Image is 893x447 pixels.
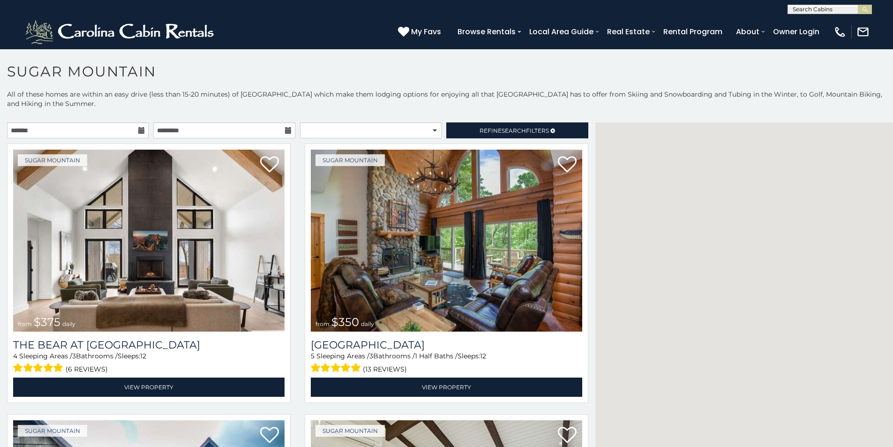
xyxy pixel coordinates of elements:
a: RefineSearchFilters [446,122,588,138]
span: daily [361,320,374,327]
div: Sleeping Areas / Bathrooms / Sleeps: [311,351,582,375]
a: Browse Rentals [453,23,520,40]
img: 1714387646_thumbnail.jpeg [13,150,285,332]
a: Sugar Mountain [18,425,87,437]
span: 1 Half Baths / [415,352,458,360]
span: daily [62,320,75,327]
span: $375 [34,315,60,329]
div: Sleeping Areas / Bathrooms / Sleeps: [13,351,285,375]
img: mail-regular-white.png [856,25,870,38]
span: My Favs [411,26,441,38]
span: from [18,320,32,327]
span: 12 [140,352,146,360]
span: 12 [480,352,486,360]
a: My Favs [398,26,443,38]
img: White-1-2.png [23,18,218,46]
a: Add to favorites [260,155,279,175]
span: 3 [72,352,76,360]
span: $350 [331,315,359,329]
a: Add to favorites [260,426,279,446]
a: Add to favorites [558,155,577,175]
a: Local Area Guide [525,23,598,40]
a: View Property [13,378,285,397]
a: Rental Program [659,23,727,40]
span: 3 [369,352,373,360]
a: from $375 daily [13,150,285,332]
a: Sugar Mountain [18,154,87,166]
a: Add to favorites [558,426,577,446]
a: The Bear At [GEOGRAPHIC_DATA] [13,339,285,351]
a: [GEOGRAPHIC_DATA] [311,339,582,351]
span: Search [502,127,526,134]
h3: The Bear At Sugar Mountain [13,339,285,351]
img: phone-regular-white.png [833,25,847,38]
h3: Grouse Moor Lodge [311,339,582,351]
span: (6 reviews) [66,363,108,375]
a: Real Estate [602,23,654,40]
a: from $350 daily [311,150,582,332]
a: Sugar Mountain [315,154,385,166]
span: 4 [13,352,17,360]
a: About [731,23,764,40]
a: View Property [311,378,582,397]
span: Refine Filters [480,127,549,134]
a: Owner Login [768,23,824,40]
span: (13 reviews) [363,363,407,375]
span: from [315,320,330,327]
span: 5 [311,352,315,360]
a: Sugar Mountain [315,425,385,437]
img: 1714398141_thumbnail.jpeg [311,150,582,332]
